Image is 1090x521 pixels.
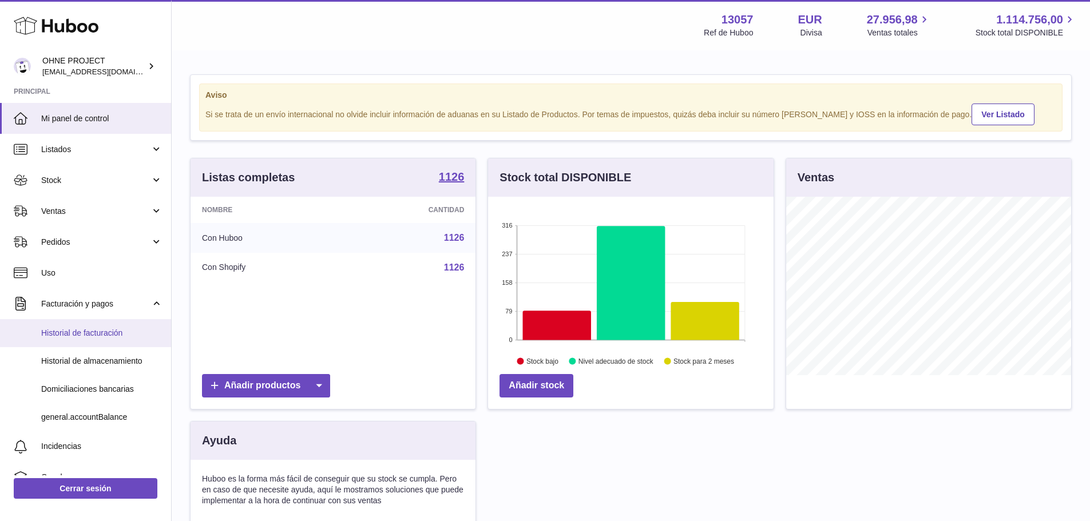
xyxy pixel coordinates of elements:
a: 1126 [439,171,465,185]
span: [EMAIL_ADDRESS][DOMAIN_NAME] [42,67,168,76]
span: Facturación y pagos [41,299,150,309]
span: 1.114.756,00 [996,12,1063,27]
h3: Listas completas [202,170,295,185]
span: Ventas [41,206,150,217]
strong: 13057 [722,12,754,27]
span: Incidencias [41,441,162,452]
div: Ref de Huboo [704,27,753,38]
td: Con Shopify [191,253,342,283]
td: Con Huboo [191,223,342,253]
strong: EUR [798,12,822,27]
h3: Ventas [798,170,834,185]
text: Stock para 2 meses [673,357,734,365]
h3: Ayuda [202,433,236,448]
span: Listados [41,144,150,155]
a: Añadir productos [202,374,330,397]
strong: 1126 [439,171,465,182]
div: Divisa [800,27,822,38]
span: Historial de almacenamiento [41,356,162,367]
span: Historial de facturación [41,328,162,339]
div: Si se trata de un envío internacional no olvide incluir información de aduanas en su Listado de P... [205,102,1056,125]
span: Mi panel de control [41,113,162,124]
text: 158 [502,279,512,286]
span: Stock [41,175,150,186]
text: 316 [502,222,512,229]
text: Stock bajo [526,357,558,365]
span: Uso [41,268,162,279]
th: Cantidad [342,197,476,223]
div: OHNE PROJECT [42,55,145,77]
span: Stock total DISPONIBLE [976,27,1076,38]
a: 1126 [444,263,465,272]
span: Pedidos [41,237,150,248]
a: Ver Listado [972,104,1034,125]
a: Añadir stock [500,374,573,397]
h3: Stock total DISPONIBLE [500,170,631,185]
p: Huboo es la forma más fácil de conseguir que su stock se cumpla. Pero en caso de que necesite ayu... [202,474,464,506]
text: 237 [502,250,512,257]
text: 79 [506,308,513,315]
span: Canales [41,472,162,483]
th: Nombre [191,197,342,223]
a: Cerrar sesión [14,478,157,499]
text: Nivel adecuado de stock [578,357,654,365]
img: support@ohneproject.com [14,58,31,75]
span: general.accountBalance [41,412,162,423]
strong: Aviso [205,90,1056,101]
a: 1.114.756,00 Stock total DISPONIBLE [976,12,1076,38]
a: 27.956,98 Ventas totales [867,12,931,38]
a: 1126 [444,233,465,242]
span: Ventas totales [867,27,931,38]
span: Domiciliaciones bancarias [41,384,162,395]
span: 27.956,98 [867,12,918,27]
text: 0 [509,336,513,343]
